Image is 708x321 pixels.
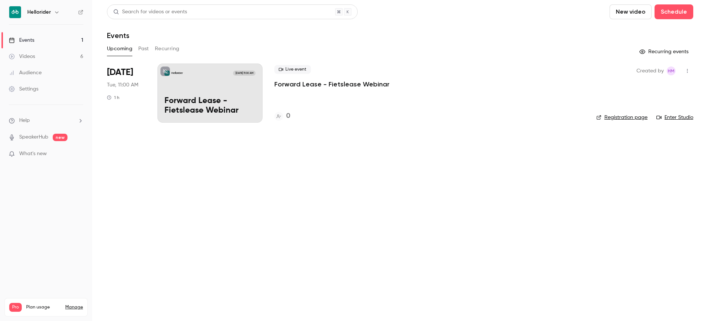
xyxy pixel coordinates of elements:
span: Help [19,117,30,124]
div: Audience [9,69,42,76]
span: new [53,134,67,141]
span: [DATE] 11:00 AM [233,71,255,76]
button: Past [138,43,149,55]
a: 0 [274,111,290,121]
p: Forward Lease - Fietslease Webinar [164,96,256,116]
span: What's new [19,150,47,158]
h1: Events [107,31,129,40]
a: Forward Lease - Fietslease Webinar [274,80,389,89]
span: Pro [9,303,22,312]
p: Hellorider [171,71,183,75]
a: Manage [65,304,83,310]
a: Enter Studio [656,114,693,121]
span: Plan usage [26,304,61,310]
span: [DATE] [107,66,133,78]
span: Tue, 11:00 AM [107,81,138,89]
button: Schedule [655,4,693,19]
span: Live event [274,65,311,74]
div: Events [9,37,34,44]
button: Recurring events [636,46,693,58]
a: SpeakerHub [19,133,48,141]
img: Hellorider [9,6,21,18]
a: Forward Lease - Fietslease WebinarHellorider[DATE] 11:00 AMForward Lease - Fietslease Webinar [157,64,263,123]
div: Settings [9,85,38,93]
div: Videos [9,53,35,60]
a: Registration page [596,114,648,121]
span: HM [668,66,674,75]
h4: 0 [286,111,290,121]
h6: Hellorider [27,8,51,16]
button: New video [610,4,652,19]
div: 1 h [107,95,119,100]
li: help-dropdown-opener [9,117,83,124]
span: Heleen Mostert [667,66,676,75]
div: Sep 30 Tue, 11:00 AM (Europe/Amsterdam) [107,64,146,123]
span: Created by [636,66,664,75]
button: Recurring [155,43,180,55]
button: Upcoming [107,43,132,55]
div: Search for videos or events [113,8,187,16]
